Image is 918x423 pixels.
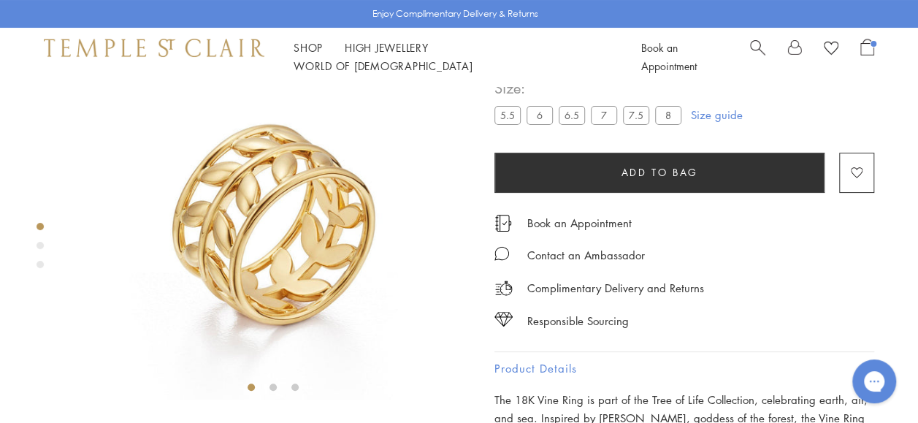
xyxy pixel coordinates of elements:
img: icon_sourcing.svg [494,312,513,327]
p: Enjoy Complimentary Delivery & Returns [372,7,538,21]
label: 7 [591,106,617,124]
button: Add to bag [494,153,825,193]
img: icon_appointment.svg [494,215,512,232]
button: Product Details [494,352,874,385]
a: View Wishlist [824,39,838,61]
label: 5.5 [494,106,521,124]
iframe: Gorgias live chat messenger [845,354,903,408]
span: Size: [494,76,687,100]
span: Add to bag [621,164,698,180]
div: Product gallery navigation [37,219,44,280]
img: MessageIcon-01_2.svg [494,246,509,261]
label: 6 [527,106,553,124]
a: Book an Appointment [641,40,697,73]
p: Complimentary Delivery and Returns [527,279,704,297]
img: icon_delivery.svg [494,279,513,297]
a: Open Shopping Bag [860,39,874,75]
a: ShopShop [294,40,323,55]
label: 8 [655,106,681,124]
div: Contact an Ambassador [527,246,645,264]
label: 7.5 [623,106,649,124]
div: Responsible Sourcing [527,312,629,330]
a: Search [750,39,765,75]
nav: Main navigation [294,39,608,75]
a: Size guide [691,107,743,122]
a: Book an Appointment [527,215,632,231]
a: High JewelleryHigh Jewellery [345,40,429,55]
label: 6.5 [559,106,585,124]
img: Temple St. Clair [44,39,264,56]
a: World of [DEMOGRAPHIC_DATA]World of [DEMOGRAPHIC_DATA] [294,58,473,73]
